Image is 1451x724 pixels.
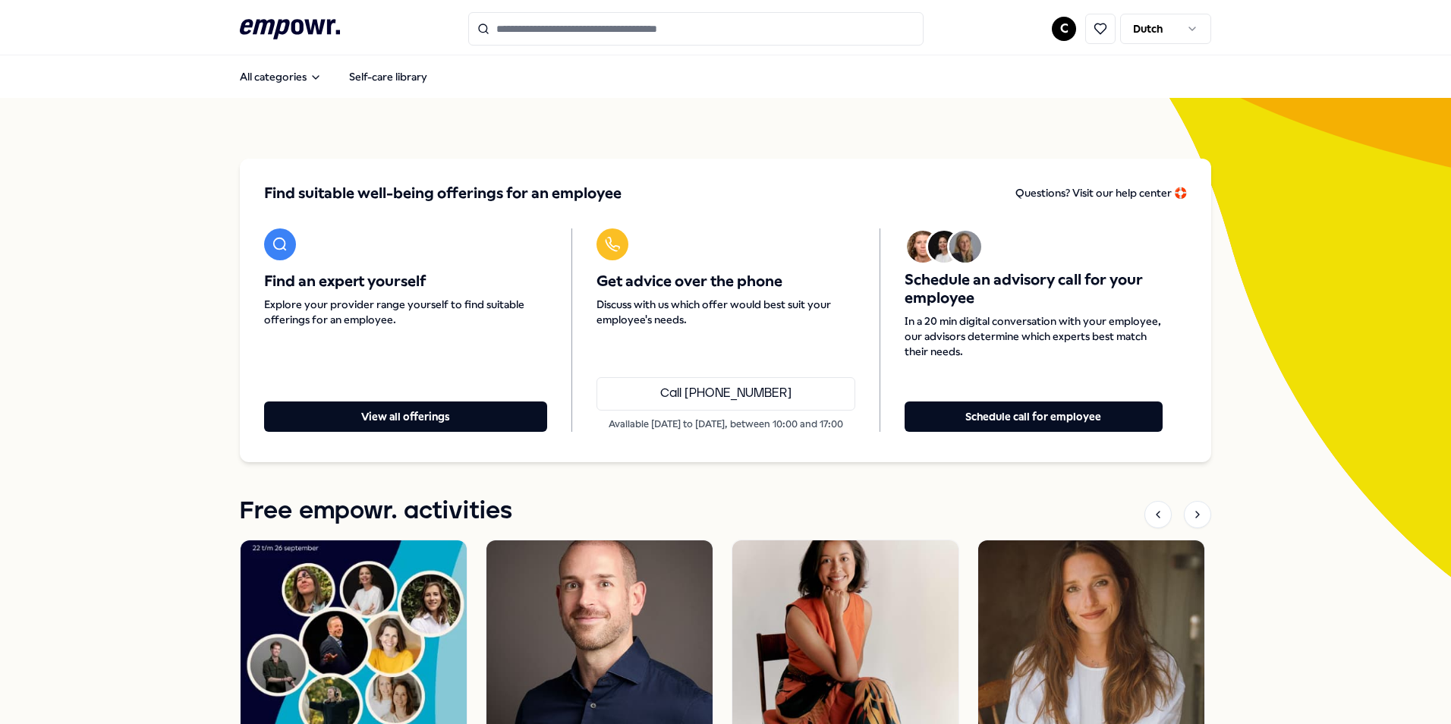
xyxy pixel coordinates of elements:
[264,272,547,291] span: Find an expert yourself
[928,231,960,263] img: Avatar
[905,271,1163,307] span: Schedule an advisory call for your employee
[1015,183,1187,204] a: Questions? Visit our help center 🛟
[596,377,855,411] a: Call [PHONE_NUMBER]
[264,183,622,204] span: Find suitable well-being offerings for an employee
[907,231,939,263] img: Avatar
[1015,187,1187,199] span: Questions? Visit our help center 🛟
[228,61,334,92] button: All categories
[468,12,924,46] input: Search for products, categories or subcategories
[905,313,1163,359] span: In a 20 min digital conversation with your employee, our advisors determine which experts best ma...
[949,231,981,263] img: Avatar
[264,297,547,327] span: Explore your provider range yourself to find suitable offerings for an employee.
[1052,17,1076,41] button: C
[240,493,512,530] h1: Free empowr. activities
[228,61,439,92] nav: Main
[596,297,855,327] span: Discuss with us which offer would best suit your employee's needs.
[596,417,855,432] p: Available [DATE] to [DATE], between 10:00 and 17:00
[905,401,1163,432] button: Schedule call for employee
[337,61,439,92] a: Self-care library
[596,272,855,291] span: Get advice over the phone
[264,401,547,432] button: View all offerings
